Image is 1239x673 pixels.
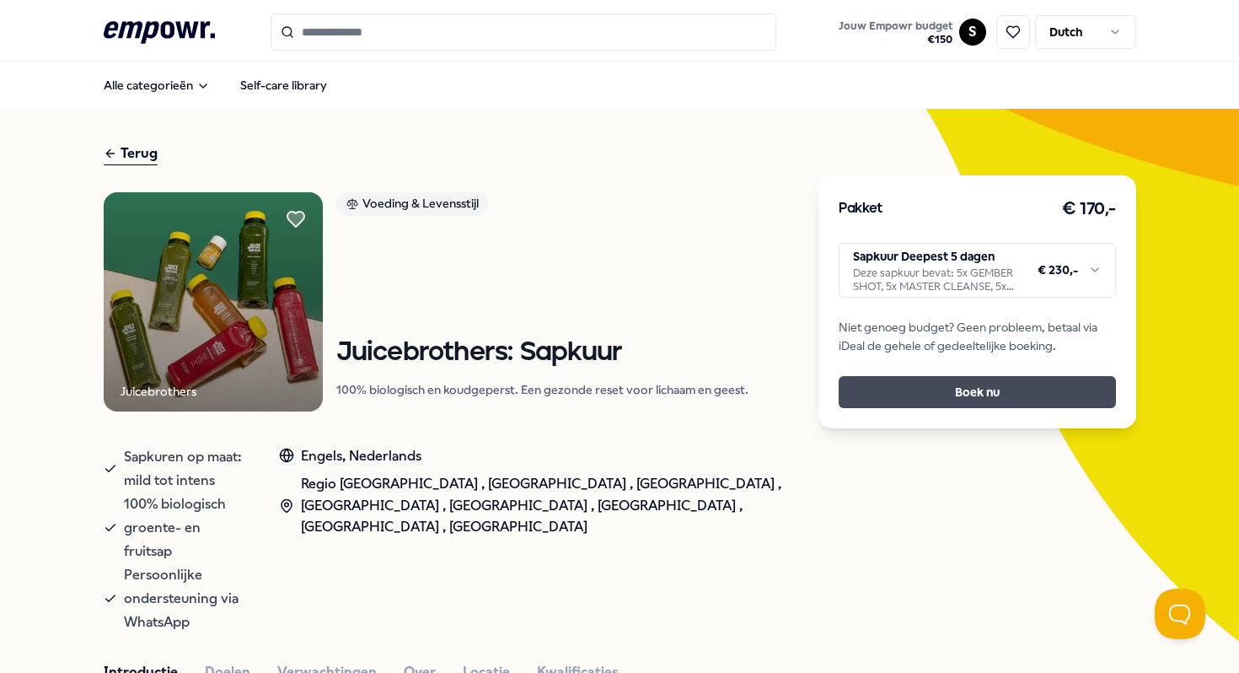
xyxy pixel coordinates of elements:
span: Persoonlijke ondersteuning via WhatsApp [124,563,246,634]
input: Search for products, categories or subcategories [271,13,776,51]
span: Sapkuren op maat: mild tot intens [124,445,246,493]
nav: Main [90,68,341,102]
iframe: Help Scout Beacon - Open [1155,589,1205,639]
div: Terug [104,143,158,165]
div: Juicebrothers [121,382,196,401]
h1: Juicebrothers: Sapkuur [336,338,748,368]
span: € 150 [839,33,952,46]
button: Jouw Empowr budget€150 [835,16,956,50]
h3: € 170,- [1062,196,1116,223]
span: Jouw Empowr budget [839,19,952,33]
div: Regio [GEOGRAPHIC_DATA] , [GEOGRAPHIC_DATA] , [GEOGRAPHIC_DATA] , [GEOGRAPHIC_DATA] , [GEOGRAPHIC... [279,473,791,538]
a: Jouw Empowr budget€150 [832,14,959,50]
a: Voeding & Levensstijl [336,192,748,222]
h3: Pakket [839,198,882,220]
a: Self-care library [227,68,341,102]
span: Niet genoeg budget? Geen probleem, betaal via iDeal de gehele of gedeeltelijke boeking. [839,318,1115,356]
p: 100% biologisch en koudgeperst. Een gezonde reset voor lichaam en geest. [336,381,748,398]
button: Boek nu [839,376,1115,408]
button: Alle categorieën [90,68,223,102]
div: Engels, Nederlands [279,445,791,467]
div: Voeding & Levensstijl [336,192,488,216]
button: S [959,19,986,46]
span: 100% biologisch groente- en fruitsap [124,493,246,563]
img: Product Image [104,192,323,412]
